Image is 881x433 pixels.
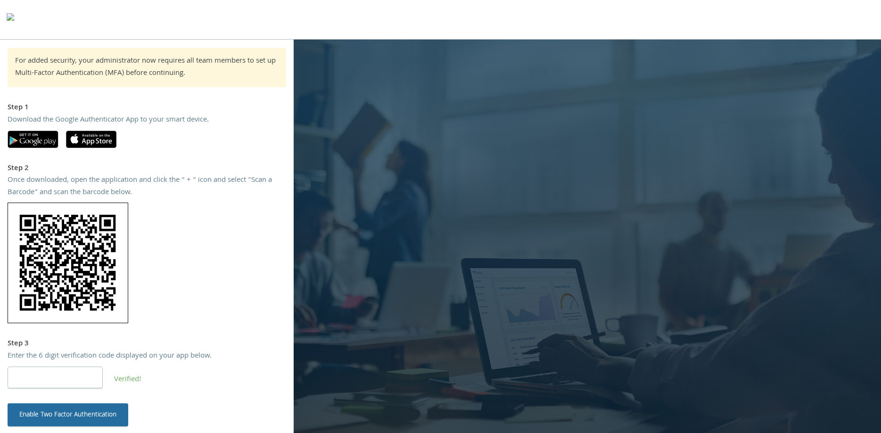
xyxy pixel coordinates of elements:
[8,163,29,175] strong: Step 2
[8,114,286,127] div: Download the Google Authenticator App to your smart device.
[15,56,279,80] div: For added security, your administrator now requires all team members to set up Multi-Factor Authe...
[8,131,58,148] img: google-play.svg
[66,131,116,148] img: apple-app-store.svg
[7,10,14,29] img: todyl-logo-dark.svg
[8,203,128,323] img: CFwdrC8G0rwAAAAASUVORK5CYII=
[8,175,286,199] div: Once downloaded, open the application and click the “ + “ icon and select “Scan a Barcode” and sc...
[8,351,286,363] div: Enter the 6 digit verification code displayed on your app below.
[114,374,141,386] span: Verified!
[8,338,29,350] strong: Step 3
[8,403,128,426] button: Enable Two Factor Authentication
[8,102,29,114] strong: Step 1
